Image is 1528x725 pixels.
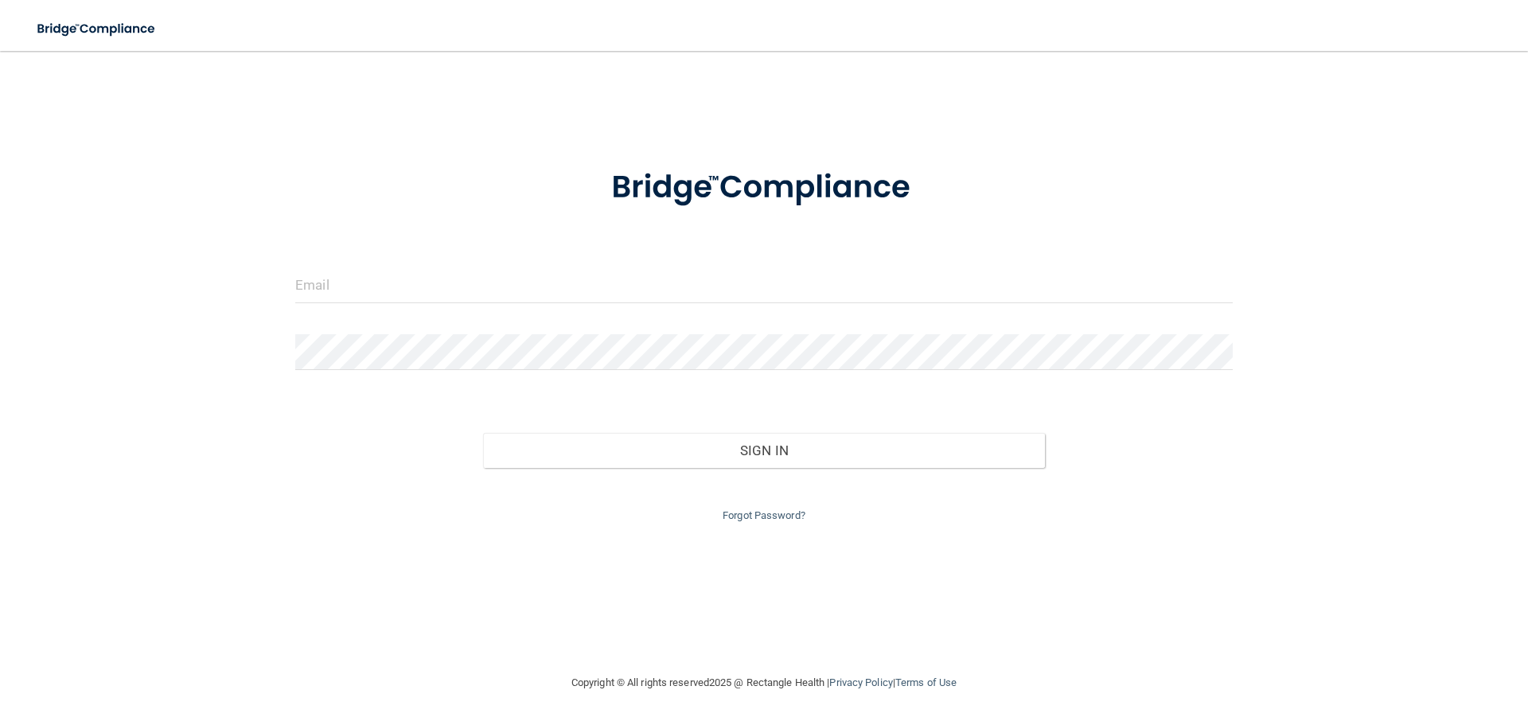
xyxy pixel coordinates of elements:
[895,676,957,688] a: Terms of Use
[723,509,805,521] a: Forgot Password?
[295,267,1233,303] input: Email
[483,433,1046,468] button: Sign In
[829,676,892,688] a: Privacy Policy
[474,657,1054,708] div: Copyright © All rights reserved 2025 @ Rectangle Health | |
[24,13,170,45] img: bridge_compliance_login_screen.278c3ca4.svg
[579,146,949,229] img: bridge_compliance_login_screen.278c3ca4.svg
